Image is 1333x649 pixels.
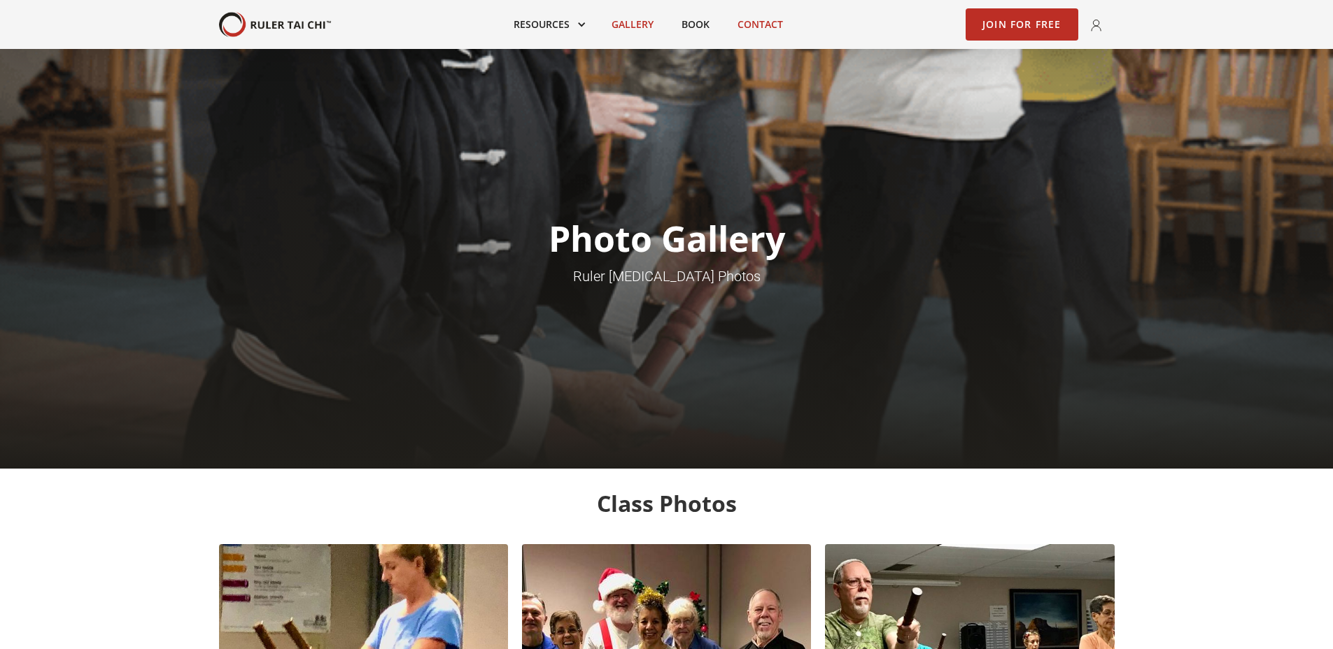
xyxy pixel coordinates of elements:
[475,266,858,286] p: Ruler [MEDICAL_DATA] Photos
[598,9,668,40] a: Gallery
[219,12,331,38] img: Your Brand Name
[668,9,724,40] a: Book
[966,8,1078,41] a: Join for Free
[724,9,797,40] a: Contact
[219,12,331,38] a: home
[500,9,598,40] div: Resources
[549,217,785,259] h1: Photo Gallery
